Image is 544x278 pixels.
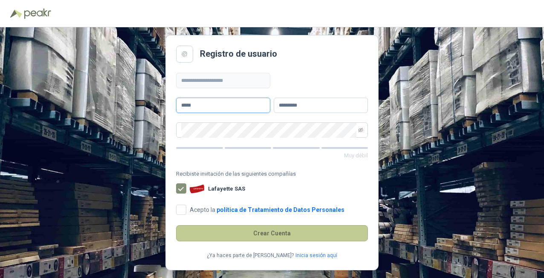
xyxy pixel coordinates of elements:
img: Company Logo [190,181,205,196]
button: Crear Cuenta [176,225,368,241]
b: Lafayette SAS [208,186,245,191]
p: Muy débil [176,151,368,160]
a: Inicia sesión aquí [295,252,337,260]
span: Acepto la [186,207,348,213]
span: Recibiste invitación de las siguientes compañías [176,170,368,178]
h2: Registro de usuario [200,47,277,61]
img: Peakr [24,9,51,19]
p: ¿Ya haces parte de [PERSON_NAME]? [207,252,294,260]
a: política de Tratamiento de Datos Personales [217,206,344,213]
img: Logo [10,9,22,18]
span: eye-invisible [358,127,363,133]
